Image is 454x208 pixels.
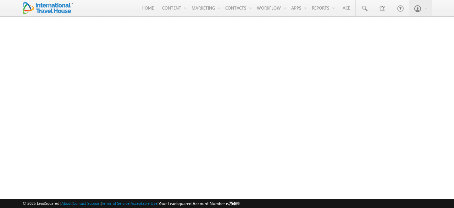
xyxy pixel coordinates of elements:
[229,201,239,206] span: 75469
[131,201,157,206] a: Acceptable Use
[61,201,72,206] a: About
[23,200,239,207] span: © 2025 LeadSquared | | | | |
[102,201,129,206] a: Terms of Service
[23,2,73,14] img: Custom Logo
[159,201,239,206] span: Your Leadsquared Account Number is
[73,201,101,206] a: Contact Support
